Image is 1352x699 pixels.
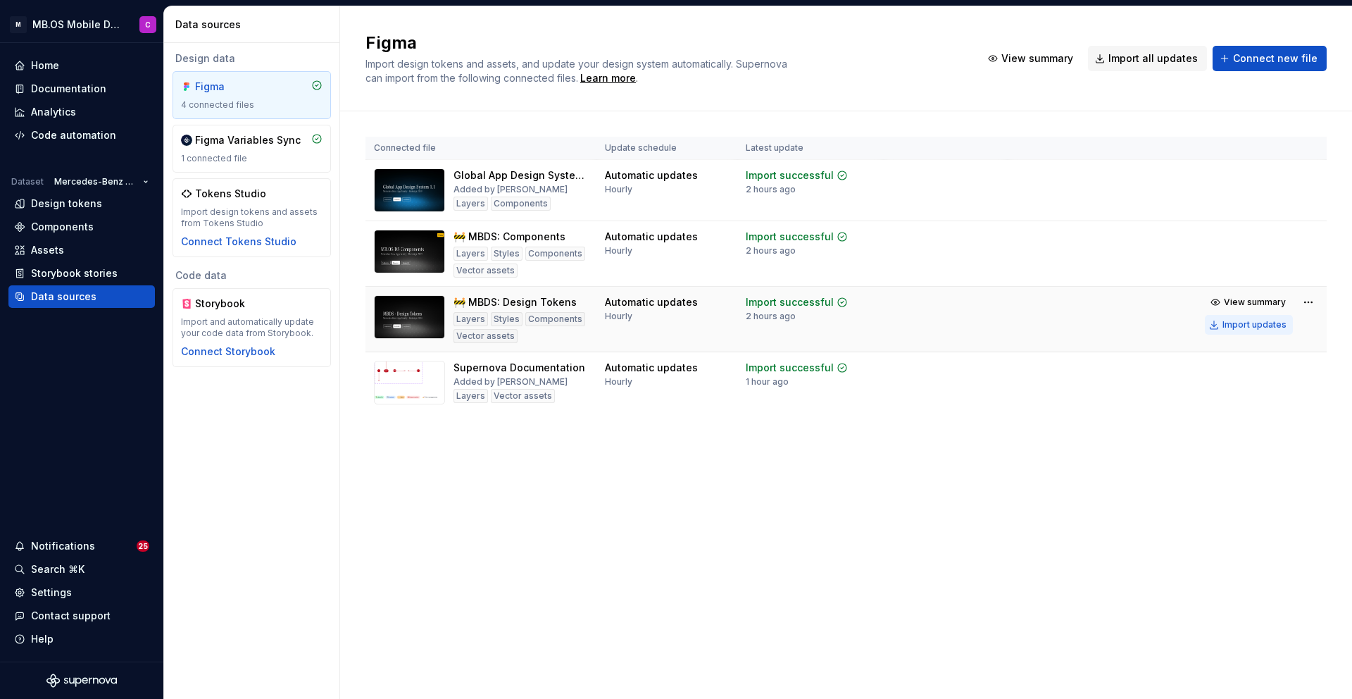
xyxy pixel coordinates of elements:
div: Figma Variables Sync [195,133,301,147]
div: Settings [31,586,72,600]
div: Vector assets [491,389,555,403]
div: Import successful [746,168,834,183]
button: Contact support [8,605,155,627]
button: Connect new file [1213,46,1327,71]
div: Automatic updates [605,168,698,183]
div: Assets [31,243,64,257]
a: Design tokens [8,192,155,215]
div: MB.OS Mobile Design System [32,18,123,32]
div: Storybook stories [31,266,118,280]
div: Added by [PERSON_NAME] [453,376,568,388]
button: Import updates [1205,315,1293,335]
a: Settings [8,581,155,604]
a: Data sources [8,285,155,308]
div: Dataset [11,176,44,187]
div: 2 hours ago [746,311,796,322]
div: Hourly [605,245,632,256]
div: Automatic updates [605,230,698,244]
button: MMB.OS Mobile Design SystemC [3,9,161,39]
div: Hourly [605,184,632,195]
div: Figma [195,80,263,94]
a: StorybookImport and automatically update your code data from Storybook.Connect Storybook [173,288,331,367]
div: Vector assets [453,264,518,278]
div: M [10,16,27,33]
span: . [578,73,638,84]
div: Import and automatically update your code data from Storybook. [181,316,323,339]
a: Figma Variables Sync1 connected file [173,125,331,173]
a: Tokens StudioImport design tokens and assets from Tokens StudioConnect Tokens Studio [173,178,331,257]
button: Import all updates [1088,46,1207,71]
div: Import successful [746,230,834,244]
div: Layers [453,389,488,403]
div: 1 connected file [181,153,323,164]
div: Styles [491,247,522,261]
div: Layers [453,247,488,261]
div: Supernova Documentation [453,361,585,375]
a: Learn more [580,71,636,85]
div: 🚧 MBDS: Design Tokens [453,295,577,309]
div: C [145,19,151,30]
div: Styles [491,312,522,326]
div: 2 hours ago [746,245,796,256]
a: Analytics [8,101,155,123]
th: Latest update [737,137,884,160]
div: Import updates [1222,319,1287,330]
a: Supernova Logo [46,674,117,688]
button: View summary [981,46,1082,71]
button: Connect Tokens Studio [181,235,296,249]
div: Layers [453,312,488,326]
button: Connect Storybook [181,345,275,359]
h2: Figma [365,32,964,54]
a: Code automation [8,124,155,147]
div: Storybook [195,297,263,311]
a: Home [8,54,155,77]
button: Mercedes-Benz 2.0 [48,172,155,192]
button: View summary [1205,292,1293,312]
span: View summary [1224,297,1286,308]
span: Import design tokens and assets, and update your design system automatically. Supernova can impor... [365,58,790,84]
button: Notifications25 [8,535,155,557]
button: Search ⌘K [8,558,155,581]
span: Mercedes-Benz 2.0 [54,176,137,187]
div: Help [31,632,54,646]
div: Vector assets [453,329,518,343]
div: 1 hour ago [746,376,789,388]
a: Documentation [8,78,155,100]
div: Components [491,197,551,211]
a: Figma4 connected files [173,71,331,119]
div: Import successful [746,295,834,309]
button: Help [8,628,155,650]
div: Added by [PERSON_NAME] [453,184,568,195]
div: 🚧 MBDS: Components [453,230,565,244]
div: Tokens Studio [195,187,266,201]
span: Import all updates [1108,51,1198,66]
th: Connected file [365,137,596,160]
div: Import successful [746,361,834,375]
div: Notifications [31,539,95,553]
div: Data sources [31,290,96,304]
span: Connect new file [1233,51,1317,66]
a: Storybook stories [8,262,155,285]
div: 2 hours ago [746,184,796,195]
div: Search ⌘K [31,562,84,576]
div: Design data [173,51,331,66]
div: Contact support [31,609,111,623]
div: Import design tokens and assets from Tokens Studio [181,206,323,229]
th: Update schedule [596,137,737,160]
div: Design tokens [31,197,102,211]
div: Components [525,247,585,261]
div: Code automation [31,128,116,142]
div: Layers [453,197,488,211]
span: 25 [137,540,149,552]
div: Hourly [605,311,632,322]
div: Automatic updates [605,361,698,375]
span: View summary [1001,51,1073,66]
div: Components [31,220,94,234]
div: Documentation [31,82,106,96]
div: Global App Design System 1.1 [453,168,588,183]
div: Analytics [31,105,76,119]
div: Code data [173,268,331,283]
div: Automatic updates [605,295,698,309]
